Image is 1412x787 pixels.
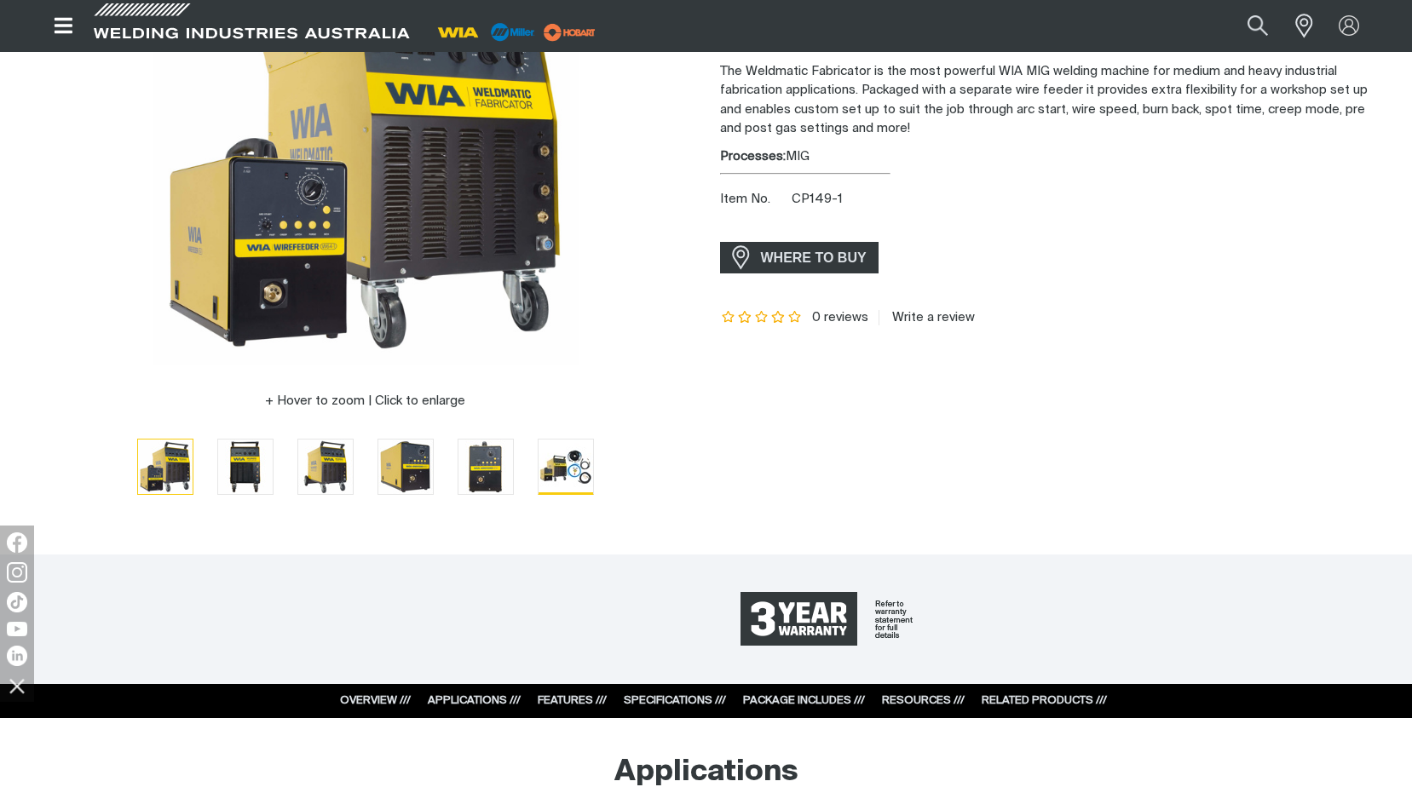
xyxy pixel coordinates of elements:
[792,192,843,205] span: CP149-1
[720,312,804,324] span: Rating: {0}
[720,62,1375,139] p: The Weldmatic Fabricator is the most powerful WIA MIG welding machine for medium and heavy indust...
[720,150,786,163] strong: Processes:
[478,593,532,646] img: Three Phase
[217,439,274,495] button: Go to slide 2
[7,532,27,553] img: Facebook
[428,695,521,706] a: APPLICATIONS ///
[720,190,789,210] span: Item No.
[218,439,273,494] img: Weldmatic Fabricator
[539,26,601,38] a: miller
[602,593,656,646] img: Built In Thermal Protection
[743,695,865,706] a: PACKAGE INCLUDES ///
[720,242,879,273] a: WHERE TO BUY
[138,439,193,494] img: Weldmatic Fabricator
[624,695,726,706] a: SPECIFICATIONS ///
[458,439,514,495] button: Go to slide 5
[7,646,27,666] img: LinkedIn
[298,439,353,494] img: Weldmatic Fabricator
[1207,7,1286,45] input: Product name or item number...
[137,439,193,495] button: Go to slide 1
[982,695,1107,706] a: RELATED PRODUCTS ///
[378,439,433,494] img: Weldmatic Fabricator
[538,695,607,706] a: FEATURES ///
[540,593,594,646] img: 32 Amp Supply Plug
[750,244,878,272] span: WHERE TO BUY
[377,439,434,495] button: Go to slide 4
[539,20,601,45] img: miller
[1229,7,1287,45] button: Search products
[538,439,594,495] button: Go to slide 6
[7,562,27,583] img: Instagram
[297,439,354,495] button: Go to slide 3
[7,622,27,636] img: YouTube
[340,695,411,706] a: OVERVIEW ///
[720,147,1375,167] div: MIG
[7,592,27,612] img: TikTok
[812,311,868,324] span: 0 reviews
[727,584,935,654] a: 3 Year Warranty
[255,391,475,411] button: Hover to zoom | Click to enlarge
[458,439,513,494] img: Weldmatic Fabricator
[3,671,32,700] img: hide socials
[539,439,593,493] img: Weldmatic Fabricator
[665,593,718,646] img: IP21S Protection Rating
[882,695,965,706] a: RESOURCES ///
[879,310,975,325] a: Write a review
